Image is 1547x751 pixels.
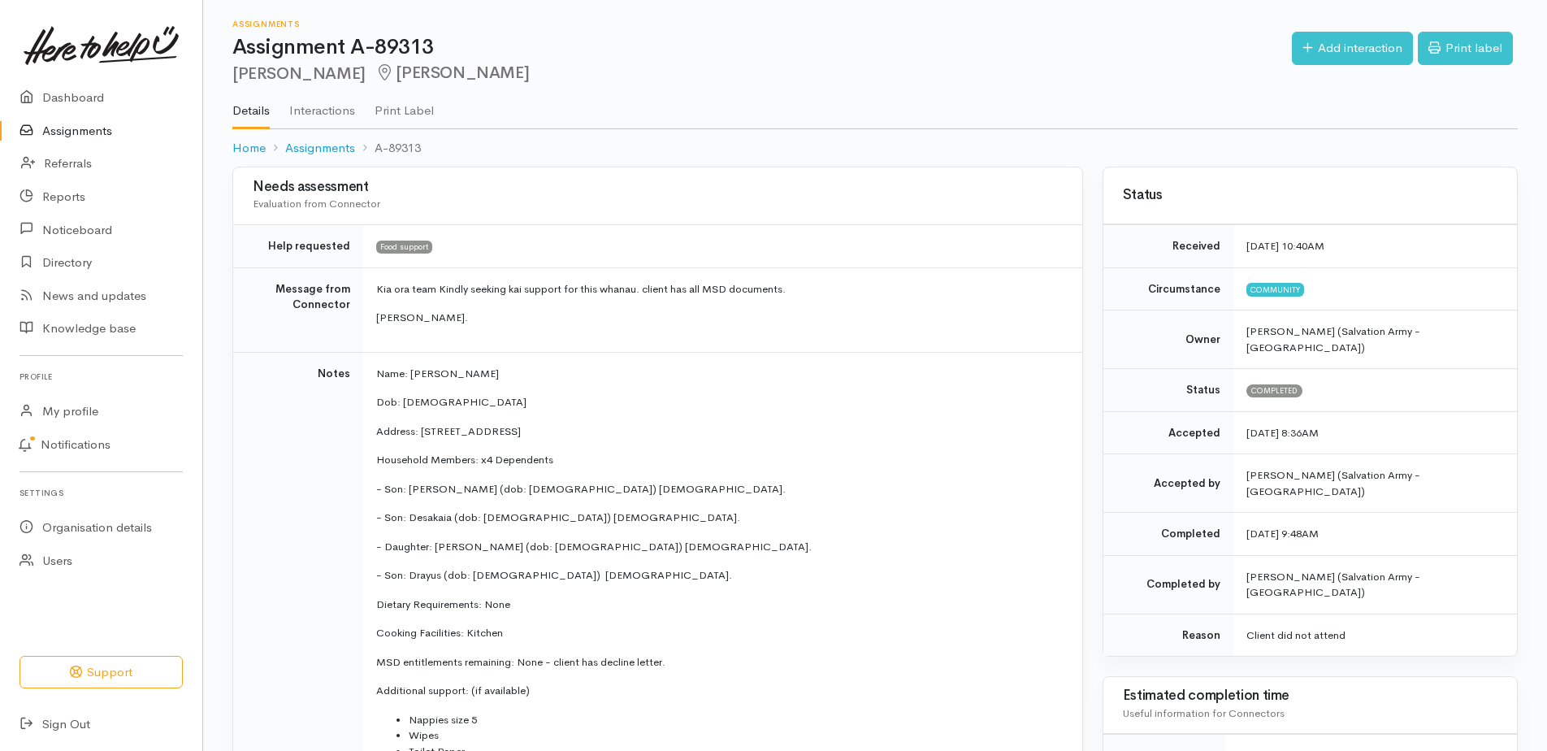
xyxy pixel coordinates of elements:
a: Home [232,139,266,158]
a: Print Label [375,82,434,128]
p: Additional support: (if available) [376,683,1063,699]
td: Received [1103,225,1233,268]
time: [DATE] 10:40AM [1246,239,1324,253]
span: Evaluation from Connector [253,197,380,211]
p: [PERSON_NAME]. [376,310,1063,326]
p: Address: [STREET_ADDRESS] [376,423,1063,440]
p: Dietary Requirements: None [376,597,1063,613]
span: [PERSON_NAME] [375,63,529,83]
h2: [PERSON_NAME] [232,64,1292,83]
a: Print label [1418,32,1513,65]
time: [DATE] 9:48AM [1246,527,1319,540]
td: Circumstance [1103,267,1233,310]
time: [DATE] 8:36AM [1246,426,1319,440]
td: [PERSON_NAME] (Salvation Army - [GEOGRAPHIC_DATA]) [1233,454,1517,513]
h3: Estimated completion time [1123,688,1497,704]
td: Reason [1103,614,1233,656]
span: [PERSON_NAME] (Salvation Army - [GEOGRAPHIC_DATA]) [1246,324,1420,354]
li: A-89313 [355,139,421,158]
p: Kia ora team Kindly seeking kai support for this whanau. client has all MSD documents. [376,281,1063,297]
p: MSD entitlements remaining: None - client has decline letter. [376,654,1063,671]
p: Cooking Facilities: Kitchen [376,625,1063,641]
td: Owner [1103,310,1233,369]
li: Nappies size 5 [409,712,1063,728]
p: Dob: [DEMOGRAPHIC_DATA] [376,394,1063,410]
span: Completed [1246,384,1302,397]
td: Help requested [233,225,363,268]
td: Accepted [1103,411,1233,454]
td: Completed by [1103,555,1233,614]
td: Completed [1103,513,1233,556]
p: - Son: Drayus (dob: [DEMOGRAPHIC_DATA]) [DEMOGRAPHIC_DATA]. [376,567,1063,584]
p: Name: [PERSON_NAME] [376,366,1063,382]
h6: Profile [19,366,183,388]
h3: Status [1123,188,1497,203]
span: Food support [376,241,432,254]
a: Details [232,82,270,129]
span: Community [1246,283,1304,296]
h6: Settings [19,482,183,504]
td: Client did not attend [1233,614,1517,656]
td: Message from Connector [233,267,363,352]
a: Interactions [289,82,355,128]
a: Assignments [285,139,355,158]
p: Household Members: x4 Dependents [376,452,1063,468]
h1: Assignment A-89313 [232,36,1292,59]
p: - Son: Desakaia (dob: [DEMOGRAPHIC_DATA]) [DEMOGRAPHIC_DATA]. [376,510,1063,526]
p: - Daughter: [PERSON_NAME] (dob: [DEMOGRAPHIC_DATA]) [DEMOGRAPHIC_DATA]. [376,539,1063,555]
button: Support [19,656,183,689]
h3: Needs assessment [253,180,1063,195]
a: Add interaction [1292,32,1413,65]
h6: Assignments [232,20,1292,28]
span: Useful information for Connectors [1123,706,1285,720]
li: Wipes [409,727,1063,744]
td: Status [1103,369,1233,412]
td: Accepted by [1103,454,1233,513]
p: - Son: [PERSON_NAME] (dob: [DEMOGRAPHIC_DATA]) [DEMOGRAPHIC_DATA]. [376,481,1063,497]
td: [PERSON_NAME] (Salvation Army - [GEOGRAPHIC_DATA]) [1233,555,1517,614]
nav: breadcrumb [232,129,1518,167]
